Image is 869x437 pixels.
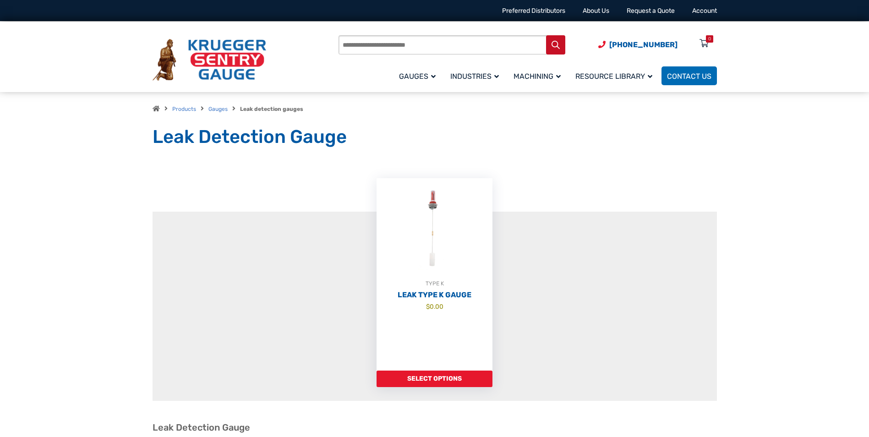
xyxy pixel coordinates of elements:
a: Preferred Distributors [502,7,565,15]
h1: Leak Detection Gauge [153,126,717,148]
a: TYPE KLeak Type K Gauge $0.00 [377,178,492,371]
a: Contact Us [661,66,717,85]
span: Resource Library [575,72,652,81]
bdi: 0.00 [426,303,443,310]
img: Leak Detection Gauge [377,178,492,279]
a: Resource Library [570,65,661,87]
div: TYPE K [377,279,492,288]
div: 0 [708,35,711,43]
span: Machining [514,72,561,81]
span: [PHONE_NUMBER] [609,40,678,49]
strong: Leak detection gauges [240,106,303,112]
a: About Us [583,7,609,15]
a: Phone Number (920) 434-8860 [598,39,678,50]
a: Products [172,106,196,112]
img: Krueger Sentry Gauge [153,39,266,81]
h2: Leak Type K Gauge [377,290,492,300]
span: $ [426,303,430,310]
a: Industries [445,65,508,87]
a: Gauges [394,65,445,87]
a: Gauges [208,106,228,112]
span: Industries [450,72,499,81]
span: Contact Us [667,72,711,81]
a: Add to cart: “Leak Type K Gauge” [377,371,492,387]
a: Machining [508,65,570,87]
h2: Leak Detection Gauge [153,422,717,433]
span: Gauges [399,72,436,81]
a: Request a Quote [627,7,675,15]
a: Account [692,7,717,15]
